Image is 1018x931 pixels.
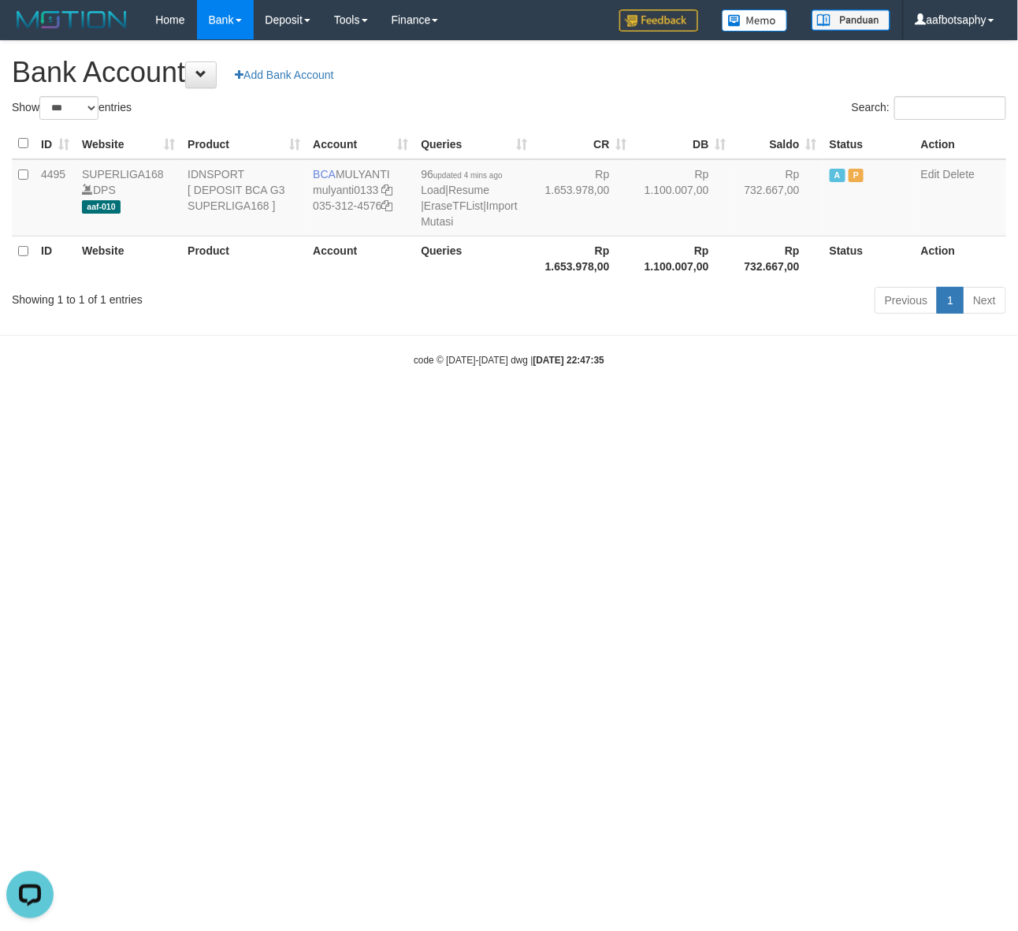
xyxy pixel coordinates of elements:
td: DPS [76,159,181,236]
td: Rp 732.667,00 [733,159,823,236]
th: Status [823,236,915,281]
a: mulyanti0133 [313,184,378,196]
h1: Bank Account [12,57,1006,88]
th: Queries: activate to sort column ascending [414,128,533,159]
td: 4495 [35,159,76,236]
th: Product [181,236,307,281]
a: Copy mulyanti0133 to clipboard [381,184,392,196]
th: Product: activate to sort column ascending [181,128,307,159]
button: Open LiveChat chat widget [6,6,54,54]
img: panduan.png [812,9,890,31]
a: Resume [448,184,489,196]
th: Website: activate to sort column ascending [76,128,181,159]
a: Edit [921,168,940,181]
a: Load [421,184,445,196]
th: Rp 732.667,00 [733,236,823,281]
th: DB: activate to sort column ascending [633,128,733,159]
th: ID: activate to sort column ascending [35,128,76,159]
th: Saldo: activate to sort column ascending [733,128,823,159]
th: Action [915,128,1006,159]
label: Search: [852,96,1006,120]
th: Status [823,128,915,159]
img: Button%20Memo.svg [722,9,788,32]
td: MULYANTI 035-312-4576 [307,159,414,236]
a: Import Mutasi [421,199,517,228]
th: Account: activate to sort column ascending [307,128,414,159]
th: Rp 1.100.007,00 [633,236,733,281]
th: ID [35,236,76,281]
a: Copy 0353124576 to clipboard [381,199,392,212]
input: Search: [894,96,1006,120]
a: Add Bank Account [225,61,344,88]
strong: [DATE] 22:47:35 [533,355,604,366]
span: Active [830,169,845,182]
img: MOTION_logo.png [12,8,132,32]
th: Rp 1.653.978,00 [533,236,633,281]
a: 1 [937,287,964,314]
div: Showing 1 to 1 of 1 entries [12,285,412,307]
span: updated 4 mins ago [433,171,503,180]
a: Previous [875,287,938,314]
th: Action [915,236,1006,281]
a: Next [963,287,1006,314]
th: Website [76,236,181,281]
th: Queries [414,236,533,281]
img: Feedback.jpg [619,9,698,32]
span: | | | [421,168,517,228]
small: code © [DATE]-[DATE] dwg | [414,355,604,366]
span: BCA [313,168,336,181]
a: Delete [943,168,975,181]
span: Paused [849,169,864,182]
span: aaf-010 [82,200,121,214]
th: CR: activate to sort column ascending [533,128,633,159]
label: Show entries [12,96,132,120]
td: Rp 1.100.007,00 [633,159,733,236]
th: Account [307,236,414,281]
a: SUPERLIGA168 [82,168,164,181]
td: IDNSPORT [ DEPOSIT BCA G3 SUPERLIGA168 ] [181,159,307,236]
select: Showentries [39,96,98,120]
span: 96 [421,168,502,181]
a: EraseTFList [424,199,483,212]
td: Rp 1.653.978,00 [533,159,633,236]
